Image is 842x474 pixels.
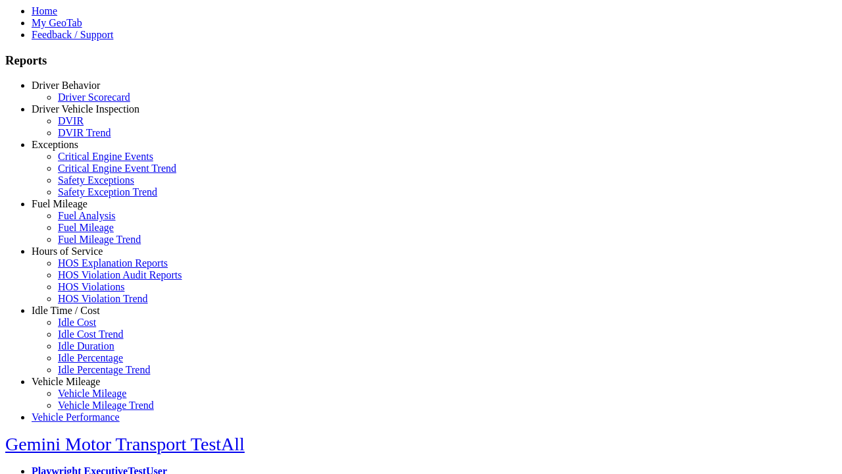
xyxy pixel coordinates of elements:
a: Vehicle Performance [32,411,120,423]
a: Driver Scorecard [58,92,130,103]
a: HOS Violation Audit Reports [58,269,182,280]
a: Vehicle Mileage Trend [58,400,154,411]
a: Vehicle Mileage [32,376,100,387]
a: Idle Time / Cost [32,305,100,316]
a: Fuel Mileage [32,198,87,209]
a: Safety Exception Trend [58,186,157,197]
a: Hours of Service [32,246,103,257]
a: DVIR [58,115,84,126]
a: Gemini Motor Transport TestAll [5,434,245,454]
a: Idle Percentage [58,352,123,363]
a: My GeoTab [32,17,82,28]
a: Fuel Analysis [58,210,116,221]
a: HOS Violation Trend [58,293,148,304]
a: Idle Percentage Trend [58,364,150,375]
a: Vehicle Mileage [58,388,126,399]
a: Idle Cost Trend [58,329,124,340]
a: Exceptions [32,139,78,150]
a: Fuel Mileage Trend [58,234,141,245]
h3: Reports [5,53,837,68]
a: Driver Vehicle Inspection [32,103,139,115]
a: Fuel Mileage [58,222,114,233]
a: HOS Explanation Reports [58,257,168,269]
a: Critical Engine Event Trend [58,163,176,174]
a: Feedback / Support [32,29,113,40]
a: Driver Behavior [32,80,100,91]
a: Idle Cost [58,317,96,328]
a: Idle Duration [58,340,114,352]
a: HOS Violations [58,281,124,292]
a: Safety Exceptions [58,174,134,186]
a: DVIR Trend [58,127,111,138]
a: Critical Engine Events [58,151,153,162]
a: Home [32,5,57,16]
